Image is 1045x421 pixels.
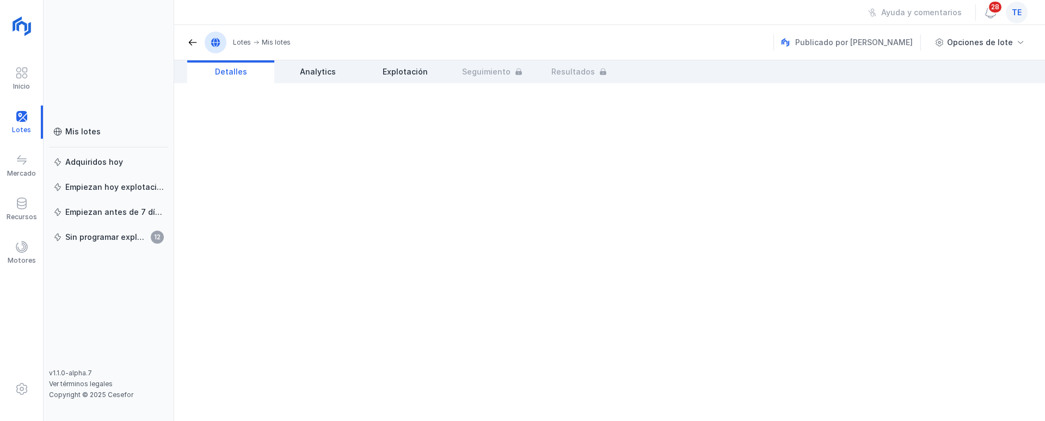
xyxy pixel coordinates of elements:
[187,60,274,83] a: Detalles
[49,177,168,197] a: Empiezan hoy explotación
[49,369,168,377] div: v1.1.0-alpha.7
[551,66,595,77] span: Resultados
[65,126,101,137] div: Mis lotes
[781,34,923,51] div: Publicado por [PERSON_NAME]
[49,202,168,222] a: Empiezan antes de 7 días
[1012,7,1022,18] span: te
[383,66,428,77] span: Explotación
[881,7,962,18] div: Ayuda y comentarios
[7,169,36,178] div: Mercado
[215,66,247,77] span: Detalles
[8,256,36,265] div: Motores
[65,207,164,218] div: Empiezan antes de 7 días
[781,38,790,47] img: nemus.svg
[861,3,969,22] button: Ayuda y comentarios
[65,232,147,243] div: Sin programar explotación
[7,213,37,221] div: Recursos
[462,66,511,77] span: Seguimiento
[262,38,291,47] div: Mis lotes
[49,152,168,172] a: Adquiridos hoy
[65,182,164,193] div: Empiezan hoy explotación
[8,13,35,40] img: logoRight.svg
[49,380,113,388] a: Ver términos legales
[49,391,168,399] div: Copyright © 2025 Cesefor
[49,227,168,247] a: Sin programar explotación12
[13,82,30,91] div: Inicio
[65,157,123,168] div: Adquiridos hoy
[300,66,336,77] span: Analytics
[947,37,1013,48] div: Opciones de lote
[49,122,168,141] a: Mis lotes
[988,1,1003,14] span: 28
[274,60,361,83] a: Analytics
[233,38,251,47] div: Lotes
[536,60,623,83] a: Resultados
[448,60,536,83] a: Seguimiento
[361,60,448,83] a: Explotación
[151,231,164,244] span: 12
